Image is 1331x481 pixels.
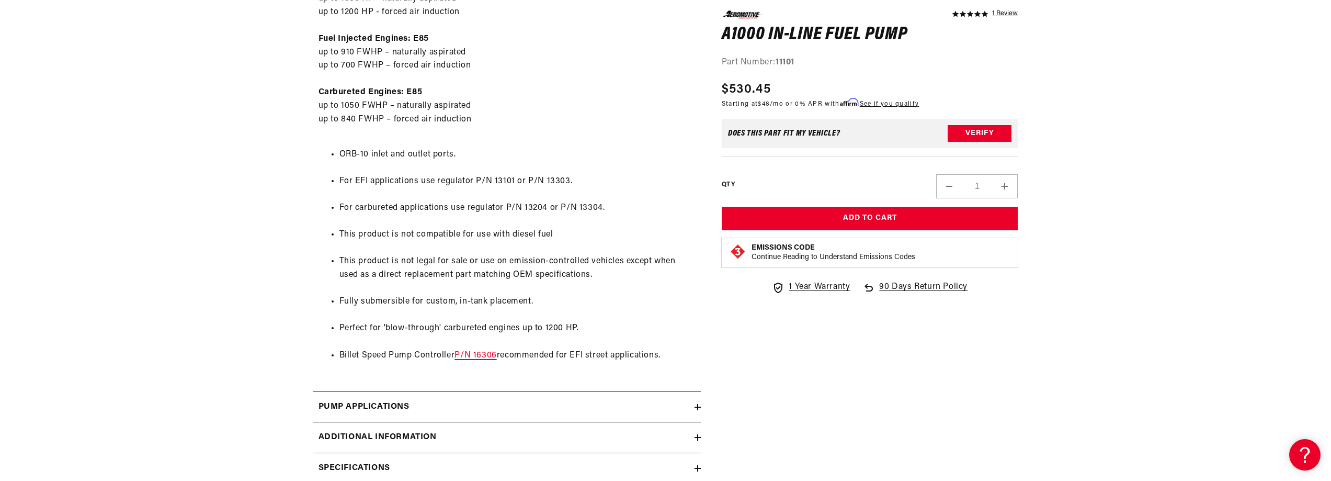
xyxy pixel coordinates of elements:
a: See if you qualify - Learn more about Affirm Financing (opens in modal) [860,100,919,107]
span: $530.45 [722,80,771,98]
div: Does This part fit My vehicle? [728,129,840,138]
div: Part Number: [722,56,1018,70]
span: 90 Days Return Policy [879,281,968,305]
li: Fully submersible for custom, in-tank placement. [339,295,696,309]
button: Emissions CodeContinue Reading to Understand Emissions Codes [752,243,915,262]
img: Emissions code [730,243,746,260]
span: 1 Year Warranty [789,281,850,294]
strong: Carbureted Engines: E85 [318,88,423,96]
p: Starting at /mo or 0% APR with . [722,98,919,108]
label: QTY [722,181,735,189]
h2: Specifications [318,462,390,475]
h1: A1000 In-Line Fuel Pump [722,26,1018,43]
li: ORB-10 inlet and outlet ports. [339,148,696,162]
button: Add to Cart [722,207,1018,230]
span: $48 [758,100,770,107]
a: P/N 16306 [454,351,496,360]
li: This product is not legal for sale or use on emission-controlled vehicles except when used as a d... [339,255,696,282]
strong: Emissions Code [752,244,815,252]
li: This product is not compatible for use with diesel fuel [339,228,696,242]
li: For carbureted applications use regulator P/N 13204 or P/N 13304. [339,202,696,215]
li: Billet Speed Pump Controller recommended for EFI street applications. [339,349,696,363]
h2: Pump Applications [318,400,409,414]
li: Perfect for 'blow-through' carbureted engines up to 1200 HP. [339,322,696,335]
span: Affirm [840,98,858,106]
strong: 11101 [776,58,794,66]
p: Continue Reading to Understand Emissions Codes [752,253,915,262]
h2: Additional information [318,431,437,444]
summary: Additional information [313,422,701,453]
strong: Fuel Injected Engines: E85 [318,35,429,43]
a: 1 Year Warranty [772,281,850,294]
a: 1 reviews [992,10,1018,18]
li: For EFI applications use regulator P/N 13101 or P/N 13303. [339,175,696,188]
summary: Pump Applications [313,392,701,422]
button: Verify [948,125,1011,142]
a: 90 Days Return Policy [862,281,968,305]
